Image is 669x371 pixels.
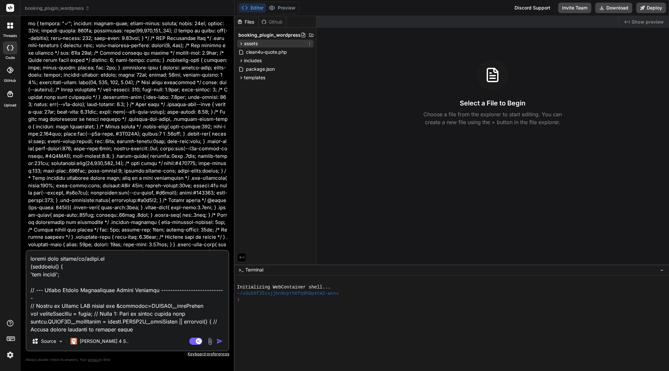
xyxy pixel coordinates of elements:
[238,267,243,273] span: >_
[25,5,90,11] span: booking_plugin_wordpress
[636,3,666,13] button: Deploy
[244,57,262,64] span: includes
[237,297,240,303] span: ❯
[632,19,664,25] span: Show preview
[239,3,266,12] button: Editor
[245,48,288,56] span: clean4u-quote.php
[238,32,301,38] span: booking_plugin_wordpress
[266,3,298,12] button: Preview
[5,349,16,361] img: settings
[26,351,229,357] p: Keyboard preferences
[41,338,56,344] p: Source
[80,338,129,344] p: [PERSON_NAME] 4 S..
[216,338,223,344] img: icon
[595,3,632,13] button: Download
[558,3,591,13] button: Invite Team
[511,3,554,13] div: Discord Support
[71,338,77,344] img: Claude 4 Sonnet
[419,110,566,126] p: Choose a file from the explorer to start editing. You can create a new file using the + button in...
[26,357,229,363] p: Always double-check its answers. Your in Bind
[237,284,331,290] span: Initializing WebContainer shell...
[237,290,339,297] span: ~/u3uk0f35zsjjbn9cprh6fq9h0p4tm2-wnxx
[27,251,228,332] textarea: loremi dolo sitame/co/adipi.el (seddoeiu() { 'tem incidi'; // --- Utlabo Etdolo Magnaaliquae Admi...
[245,65,275,73] span: package.json
[88,358,100,362] span: privacy
[660,267,664,273] span: −
[244,40,258,47] span: assets
[460,99,525,108] h3: Select a File to Begin
[58,339,64,344] img: Pick Models
[206,338,214,345] img: attachment
[245,267,263,273] span: Terminal
[3,33,17,39] label: threads
[244,74,265,81] span: templates
[659,265,665,275] button: −
[6,55,15,61] label: code
[4,78,16,83] label: GitHub
[4,102,16,108] label: Upload
[259,19,286,25] div: Github
[234,19,258,25] div: Files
